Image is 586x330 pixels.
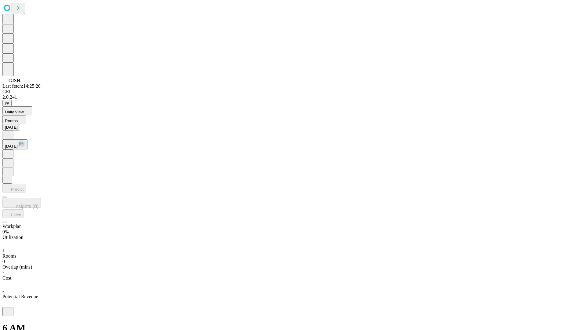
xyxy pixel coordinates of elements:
span: Rooms [5,119,18,123]
button: @ [2,100,12,106]
span: - [2,288,4,294]
span: Last fetch: 14:25:20 [2,83,41,89]
button: Fetch [2,209,24,218]
span: [DATE] [5,144,18,148]
span: Daily View [5,110,24,114]
span: Overlap (mins) [2,264,32,269]
span: Potential Revenue [2,294,38,299]
span: GJSH [9,78,20,83]
span: Workplan [2,224,22,229]
button: Insights (0) [2,198,41,208]
span: Rooms [2,253,16,258]
span: - [2,270,4,275]
span: Insights (0) [14,204,38,209]
div: GEI [2,89,584,94]
button: [DATE] [2,124,20,130]
button: [DATE] [2,139,27,149]
span: Utilization [2,235,23,240]
span: Cost [2,275,11,280]
button: Rooms [2,115,26,124]
button: Predict [2,184,26,193]
div: 2.0.241 [2,94,584,100]
span: 0% [2,229,9,234]
span: 0 [2,259,5,264]
span: @ [5,101,9,105]
span: 1 [2,248,5,253]
button: Daily View [2,106,32,115]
